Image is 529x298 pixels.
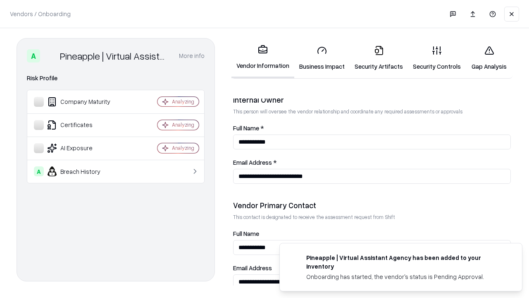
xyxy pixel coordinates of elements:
p: This contact is designated to receive the assessment request from Shift [233,214,511,221]
div: Certificates [34,120,133,130]
div: Analyzing [172,121,194,128]
div: Risk Profile [27,73,205,83]
div: Pineapple | Virtual Assistant Agency has been added to your inventory [306,253,502,271]
div: Internal Owner [233,95,511,105]
p: Vendors / Onboarding [10,10,71,18]
div: Onboarding has started, the vendor's status is Pending Approval. [306,272,502,281]
img: Pineapple | Virtual Assistant Agency [43,49,57,62]
a: Gap Analysis [466,39,512,77]
label: Full Name * [233,125,511,131]
div: Breach History [34,166,133,176]
div: AI Exposure [34,143,133,153]
a: Vendor Information [231,38,294,78]
button: More info [179,48,205,63]
div: A [34,166,44,176]
a: Security Artifacts [350,39,408,77]
a: Business Impact [294,39,350,77]
label: Email Address [233,265,511,271]
div: Analyzing [172,98,194,105]
img: trypineapple.com [290,253,300,263]
p: This person will oversee the vendor relationship and coordinate any required assessments or appro... [233,108,511,115]
div: A [27,49,40,62]
label: Full Name [233,231,511,237]
div: Vendor Primary Contact [233,200,511,210]
div: Pineapple | Virtual Assistant Agency [60,49,169,62]
a: Security Controls [408,39,466,77]
div: Analyzing [172,144,194,151]
label: Email Address * [233,159,511,166]
div: Company Maturity [34,97,133,107]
